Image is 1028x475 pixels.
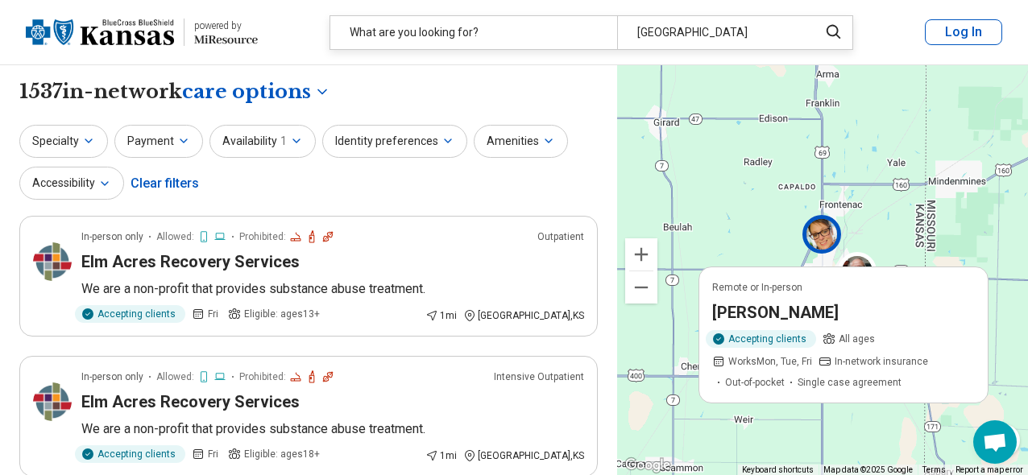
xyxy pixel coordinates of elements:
[706,330,816,348] div: Accepting clients
[425,448,457,463] div: 1 mi
[463,448,584,463] div: [GEOGRAPHIC_DATA] , KS
[81,279,584,299] p: We are a non-profit that provides substance abuse treatment.
[81,370,143,384] p: In-person only
[494,370,584,384] p: Intensive Outpatient
[26,13,174,52] img: Blue Cross Blue Shield Kansas
[19,167,124,200] button: Accessibility
[81,250,300,273] h3: Elm Acres Recovery Services
[244,447,320,461] span: Eligible: ages 18+
[537,229,584,244] p: Outpatient
[81,419,584,439] p: We are a non-profit that provides substance abuse treatment.
[712,301,839,324] h3: [PERSON_NAME]
[835,354,928,369] span: In-network insurance
[208,307,218,321] span: Fri
[823,465,913,474] span: Map data ©2025 Google
[75,445,185,463] div: Accepting clients
[625,238,657,271] button: Zoom in
[239,370,286,384] span: Prohibited:
[81,390,300,413] h3: Elm Acres Recovery Services
[209,125,316,158] button: Availability1
[114,125,203,158] button: Payment
[922,465,946,474] a: Terms (opens in new tab)
[839,332,875,346] span: All ages
[728,354,812,369] span: Works Mon, Tue, Fri
[280,133,287,150] span: 1
[973,420,1017,464] div: Open chat
[194,19,258,33] div: powered by
[322,125,467,158] button: Identity preferences
[925,19,1002,45] button: Log In
[19,125,108,158] button: Specialty
[26,13,258,52] a: Blue Cross Blue Shield Kansaspowered by
[208,447,218,461] span: Fri
[617,16,808,49] div: [GEOGRAPHIC_DATA]
[955,465,1023,474] a: Report a map error
[330,16,617,49] div: What are you looking for?
[712,280,802,295] p: Remote or In-person
[182,78,311,105] span: care options
[156,229,194,244] span: Allowed:
[131,164,199,203] div: Clear filters
[156,370,194,384] span: Allowed:
[625,271,657,304] button: Zoom out
[75,305,185,323] div: Accepting clients
[463,308,584,323] div: [GEOGRAPHIC_DATA] , KS
[474,125,568,158] button: Amenities
[798,375,902,390] span: Single case agreement
[19,78,330,105] h1: 1537 in-network
[425,308,457,323] div: 1 mi
[182,78,330,105] button: Care options
[239,229,286,244] span: Prohibited:
[725,375,785,390] span: Out-of-pocket
[244,307,320,321] span: Eligible: ages 13+
[81,229,143,244] p: In-person only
